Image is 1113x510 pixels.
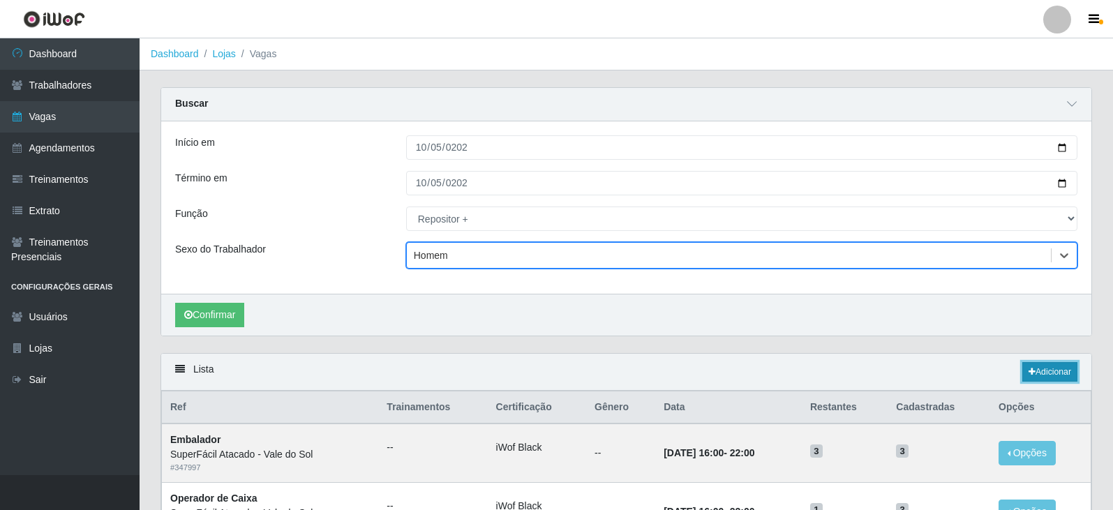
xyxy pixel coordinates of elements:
th: Trainamentos [378,391,487,424]
span: 3 [896,444,909,458]
strong: - [664,447,754,458]
li: Vagas [236,47,277,61]
th: Opções [990,391,1091,424]
th: Certificação [488,391,586,424]
a: Dashboard [151,48,199,59]
strong: Buscar [175,98,208,109]
input: 00/00/0000 [406,135,1077,160]
strong: Operador de Caixa [170,493,257,504]
div: Homem [414,248,448,263]
div: SuperFácil Atacado - Vale do Sol [170,447,370,462]
label: Sexo do Trabalhador [175,242,266,257]
label: Término em [175,171,227,186]
a: Lojas [212,48,235,59]
button: Opções [999,441,1056,465]
td: -- [586,423,655,482]
time: [DATE] 16:00 [664,447,724,458]
li: iWof Black [496,440,578,455]
img: CoreUI Logo [23,10,85,28]
div: # 347997 [170,462,370,474]
time: 22:00 [730,447,755,458]
th: Data [655,391,802,424]
input: 00/00/0000 [406,171,1077,195]
th: Gênero [586,391,655,424]
th: Cadastradas [888,391,990,424]
a: Adicionar [1022,362,1077,382]
th: Ref [162,391,379,424]
label: Início em [175,135,215,150]
label: Função [175,207,208,221]
div: Lista [161,354,1091,391]
th: Restantes [802,391,888,424]
button: Confirmar [175,303,244,327]
span: 3 [810,444,823,458]
nav: breadcrumb [140,38,1113,70]
ul: -- [387,440,479,455]
strong: Embalador [170,434,221,445]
